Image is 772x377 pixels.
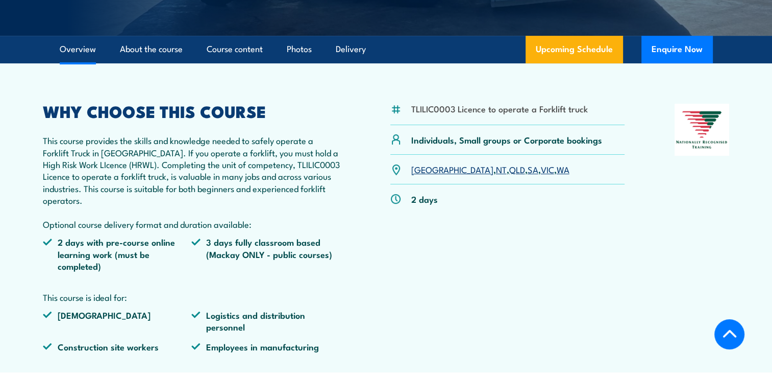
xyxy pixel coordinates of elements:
li: 3 days fully classroom based (Mackay ONLY - public courses) [191,236,340,272]
a: WA [557,163,569,175]
a: Delivery [336,36,366,63]
p: This course is ideal for: [43,291,341,303]
img: Nationally Recognised Training logo. [675,104,730,156]
p: 2 days [411,193,438,205]
li: Logistics and distribution personnel [191,309,340,333]
li: 2 days with pre-course online learning work (must be completed) [43,236,192,272]
a: NT [496,163,507,175]
a: QLD [509,163,525,175]
a: Upcoming Schedule [526,36,623,63]
li: [DEMOGRAPHIC_DATA] [43,309,192,333]
a: About the course [120,36,183,63]
p: , , , , , [411,163,569,175]
li: Employees in manufacturing [191,341,340,352]
p: This course provides the skills and knowledge needed to safely operate a Forklift Truck in [GEOGR... [43,134,341,230]
a: [GEOGRAPHIC_DATA] [411,163,493,175]
p: Individuals, Small groups or Corporate bookings [411,134,602,146]
a: SA [528,163,538,175]
a: VIC [541,163,554,175]
li: Construction site workers [43,341,192,352]
a: Photos [287,36,312,63]
li: TLILIC0003 Licence to operate a Forklift truck [411,103,588,114]
a: Overview [60,36,96,63]
button: Enquire Now [641,36,713,63]
h2: WHY CHOOSE THIS COURSE [43,104,341,118]
a: Course content [207,36,263,63]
